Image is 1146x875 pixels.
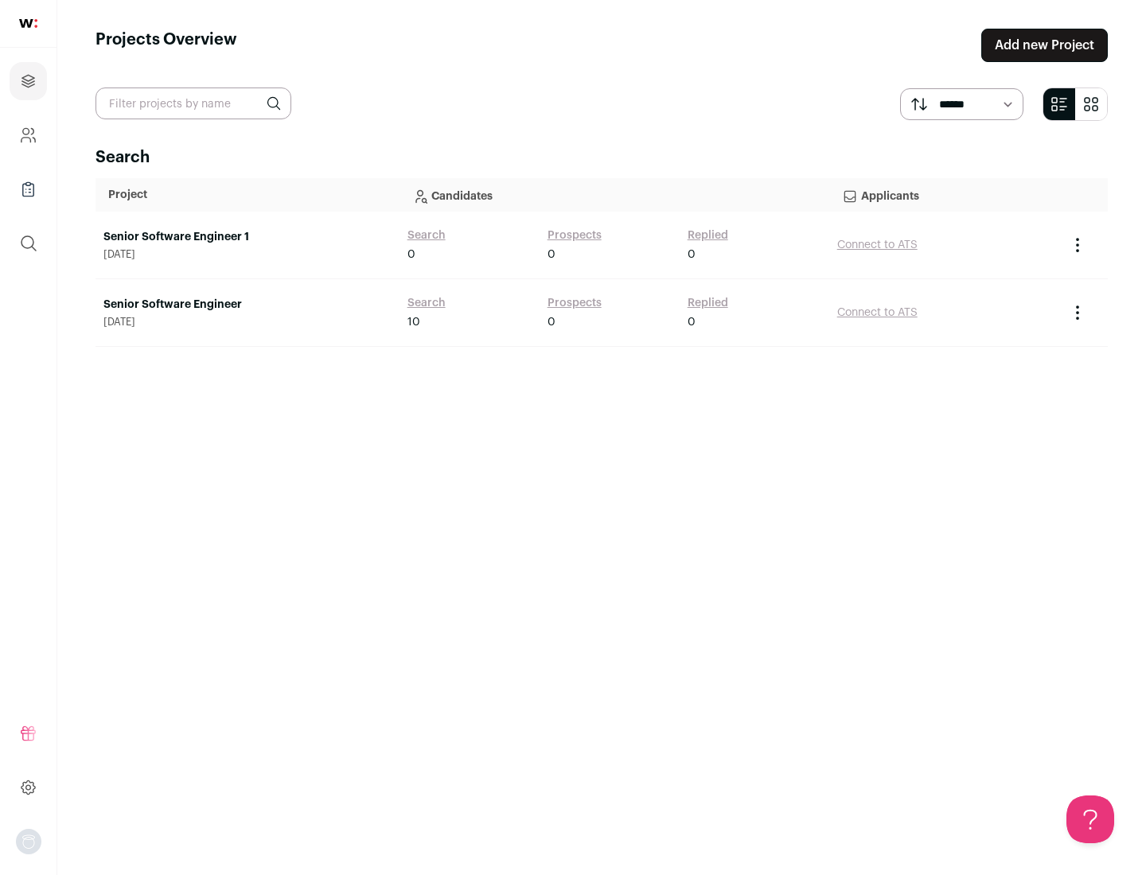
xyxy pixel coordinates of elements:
a: Add new Project [981,29,1108,62]
img: nopic.png [16,829,41,854]
a: Senior Software Engineer 1 [103,229,392,245]
a: Company Lists [10,170,47,208]
p: Candidates [412,179,817,211]
a: Connect to ATS [837,239,918,251]
span: 10 [407,314,420,330]
span: 0 [548,247,555,262]
p: Project [108,187,387,203]
img: wellfound-shorthand-0d5821cbd27db2630d0214b213865d53afaa358527fdda9d0ea32b1df1b89c2c.svg [19,19,37,28]
a: Replied [688,295,728,311]
a: Company and ATS Settings [10,116,47,154]
a: Prospects [548,295,602,311]
a: Senior Software Engineer [103,297,392,313]
a: Connect to ATS [837,307,918,318]
button: Project Actions [1068,235,1087,255]
a: Search [407,295,446,311]
h2: Search [95,146,1108,169]
p: Applicants [842,179,1047,211]
input: Filter projects by name [95,87,291,119]
span: 0 [688,247,696,262]
span: 0 [407,247,415,262]
span: [DATE] [103,316,392,329]
a: Search [407,227,446,243]
span: [DATE] [103,248,392,261]
a: Replied [688,227,728,243]
iframe: Help Scout Beacon - Open [1066,795,1114,843]
a: Projects [10,62,47,100]
span: 0 [548,314,555,330]
button: Project Actions [1068,303,1087,322]
span: 0 [688,314,696,330]
button: Open dropdown [16,829,41,854]
h1: Projects Overview [95,29,237,62]
a: Prospects [548,227,602,243]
